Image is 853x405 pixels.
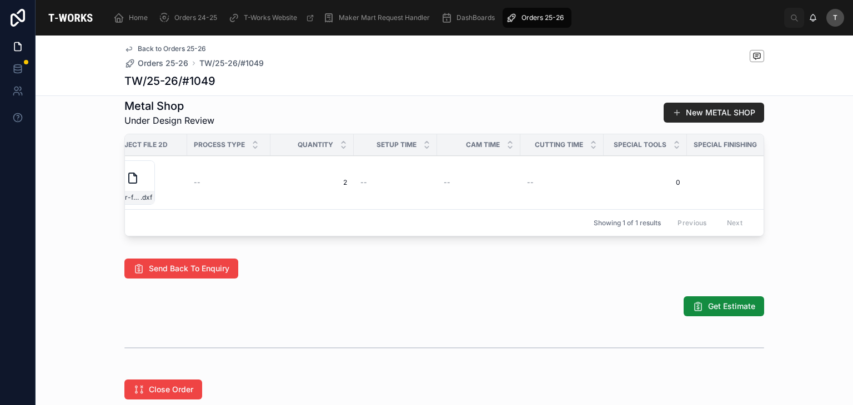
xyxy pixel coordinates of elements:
span: Orders 24-25 [174,13,217,22]
span: -- [360,178,367,187]
span: 2 [277,178,347,187]
button: Get Estimate [684,296,764,316]
a: Orders 25-26 [124,58,188,69]
span: -- [527,178,534,187]
span: Cutting Time [535,140,583,149]
span: Special Finishing [694,140,757,149]
span: Get Estimate [708,301,755,312]
span: .dxf [141,193,152,202]
span: Project File 2D [111,140,168,149]
button: Send Back To Enquiry [124,259,238,279]
h1: TW/25-26/#1049 [124,73,215,89]
span: Showing 1 of 1 results [594,219,661,227]
span: Home [129,13,148,22]
a: Back to Orders 25-26 [124,44,206,53]
span: -- [444,178,450,187]
span: Maker Mart Request Handler [339,13,430,22]
button: New METAL SHOP [664,103,764,123]
span: Back to Orders 25-26 [138,44,206,53]
span: Quantity [298,140,333,149]
a: Home [110,8,155,28]
a: Maker Mart Request Handler [320,8,438,28]
div: scrollable content [106,6,784,30]
span: T-Works Website [244,13,297,22]
span: Orders 25-26 [138,58,188,69]
img: App logo [44,9,97,27]
span: Setup Time [377,140,417,149]
a: T-Works Website [225,8,320,28]
span: door-frame-v2_mockup_bentpipeonly [113,193,141,202]
span: DashBoards [456,13,495,22]
h1: Metal Shop [124,98,214,114]
span: Process Type [194,140,245,149]
a: TW/25-26/#1049 [199,58,264,69]
span: Special Tools [614,140,666,149]
span: Send Back To Enquiry [149,263,229,274]
a: Orders 24-25 [155,8,225,28]
a: DashBoards [438,8,503,28]
span: Cam Time [466,140,500,149]
span: T [833,13,837,22]
a: Orders 25-26 [503,8,571,28]
span: 0 [610,178,680,187]
span: -- [194,178,200,187]
button: Close Order [124,379,202,399]
span: 0 [694,178,771,187]
span: Close Order [149,384,193,395]
span: Orders 25-26 [521,13,564,22]
span: Under Design Review [124,114,214,127]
